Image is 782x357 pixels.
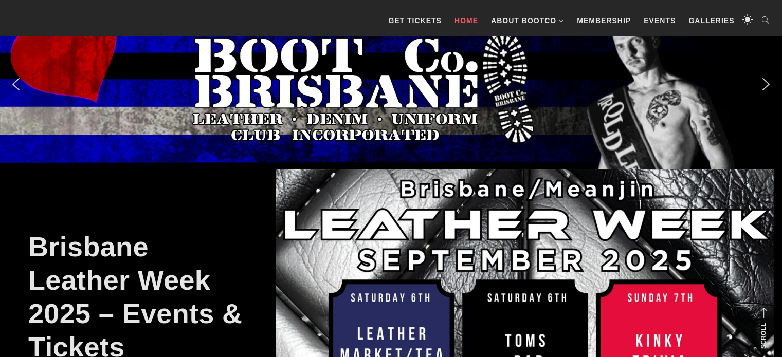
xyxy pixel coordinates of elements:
a: About BootCo [486,5,569,36]
a: GET TICKETS [383,5,447,36]
img: previous arrow [8,76,24,92]
a: Events [639,5,681,36]
a: Home [449,5,483,36]
strong: Scroll [760,323,767,349]
a: Galleries [683,5,739,36]
img: next arrow [758,76,774,92]
a: Membership [572,5,636,36]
